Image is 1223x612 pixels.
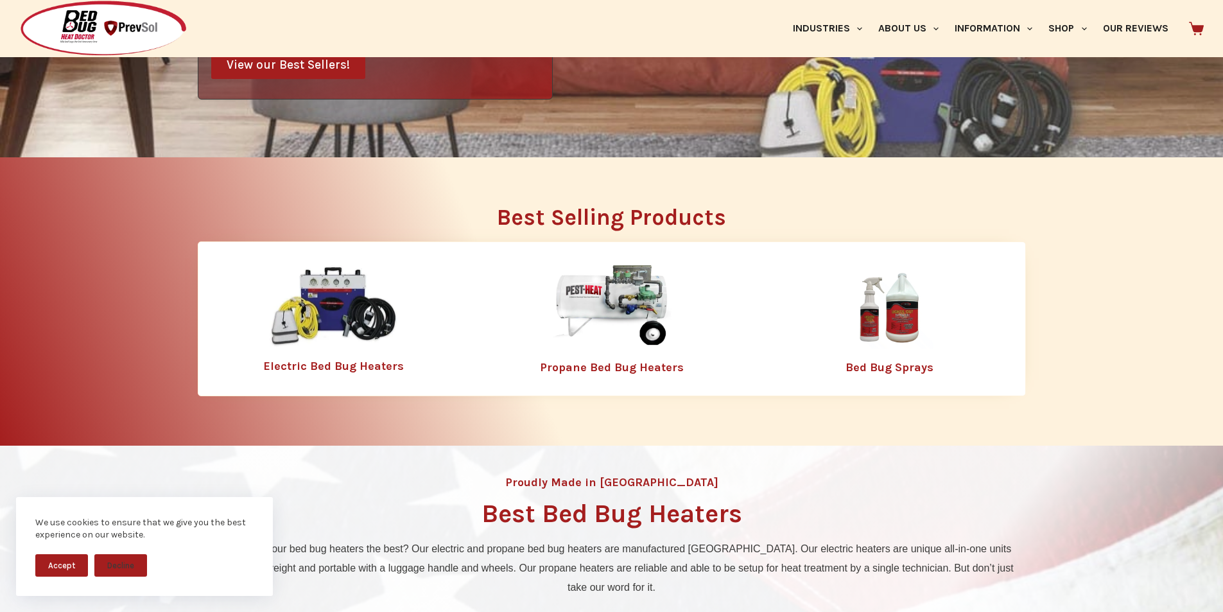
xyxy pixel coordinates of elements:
[481,501,742,527] h1: Best Bed Bug Heaters
[227,59,350,71] span: View our Best Sellers!
[204,539,1019,598] p: What makes our bed bug heaters the best? Our electric and propane bed bug heaters are manufacture...
[35,554,88,577] button: Accept
[505,476,718,488] h4: Proudly Made in [GEOGRAPHIC_DATA]
[198,206,1026,229] h2: Best Selling Products
[846,360,933,374] a: Bed Bug Sprays
[211,51,365,79] a: View our Best Sellers!
[263,359,404,373] a: Electric Bed Bug Heaters
[540,360,684,374] a: Propane Bed Bug Heaters
[94,554,147,577] button: Decline
[35,516,254,541] div: We use cookies to ensure that we give you the best experience on our website.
